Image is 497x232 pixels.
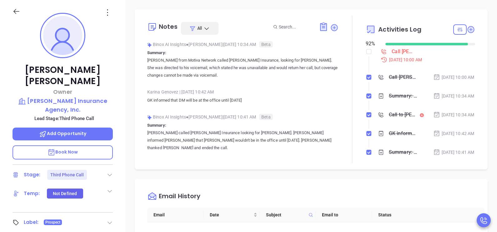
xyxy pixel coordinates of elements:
[266,211,306,218] span: Subject
[13,97,113,114] a: [PERSON_NAME] Insurance Agency, Inc.
[279,23,312,30] input: Search...
[203,208,260,222] th: Date
[48,149,78,155] span: Book Now
[378,26,421,33] span: Activities Log
[433,111,474,118] div: [DATE] 10:34 AM
[159,23,178,30] div: Notes
[147,40,339,49] div: Binox AI Insights [PERSON_NAME] | [DATE] 10:34 AM
[210,211,252,218] span: Date
[389,110,417,119] div: Call to [PERSON_NAME]
[147,43,152,47] img: svg%3e
[389,148,417,157] div: Summary: [PERSON_NAME] called [PERSON_NAME] Insurance looking for [PERSON_NAME]. [PERSON_NAME] in...
[39,130,87,137] span: Add Opportunity
[259,114,273,120] span: Beta
[147,57,339,79] p: [PERSON_NAME] from Motiva Network called [PERSON_NAME] Insurance, looking for [PERSON_NAME]. She ...
[186,42,189,47] span: ●
[366,40,378,48] div: 92 %
[53,189,77,199] div: Not Defined
[392,47,412,56] div: Call [PERSON_NAME] to follow up
[389,91,417,101] div: Summary: [PERSON_NAME] from Motiva Network called [PERSON_NAME] Insurance, looking for [PERSON_NA...
[13,64,113,87] p: [PERSON_NAME] [PERSON_NAME]
[147,87,339,97] div: Karina Genovez [DATE] 10:42 AM
[147,97,339,104] p: GK informed that DM will be at the office until [DATE]
[147,115,152,120] img: svg%3e
[147,112,339,122] div: Binox AI Insights [PERSON_NAME] | [DATE] 10:41 AM
[377,56,475,63] div: [DATE] 10:00 AM
[43,16,82,55] img: profile-user
[186,114,189,119] span: ●
[147,129,339,152] p: [PERSON_NAME] called [PERSON_NAME] Insurance looking for [PERSON_NAME]. [PERSON_NAME] informed [P...
[24,170,41,179] div: Stage:
[45,219,61,226] span: Prospect
[50,170,84,180] div: Third Phone Call
[197,25,202,31] span: All
[159,193,200,201] div: Email History
[389,129,417,138] div: GK informed that DM will be at the office until [DATE]
[389,73,417,82] div: Call [PERSON_NAME] to follow up
[433,130,474,137] div: [DATE] 10:42 AM
[147,50,166,55] b: Summary:
[433,149,474,156] div: [DATE] 10:41 AM
[433,93,474,99] div: [DATE] 10:34 AM
[372,208,428,222] th: Status
[259,41,273,48] span: Beta
[24,189,40,198] div: Temp:
[16,114,113,123] p: Lead Stage: Third Phone Call
[316,208,372,222] th: Email to
[433,74,474,81] div: [DATE] 10:00 AM
[24,218,39,227] div: Label:
[13,88,113,96] p: Owner
[147,123,166,128] b: Summary:
[147,208,203,222] th: Email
